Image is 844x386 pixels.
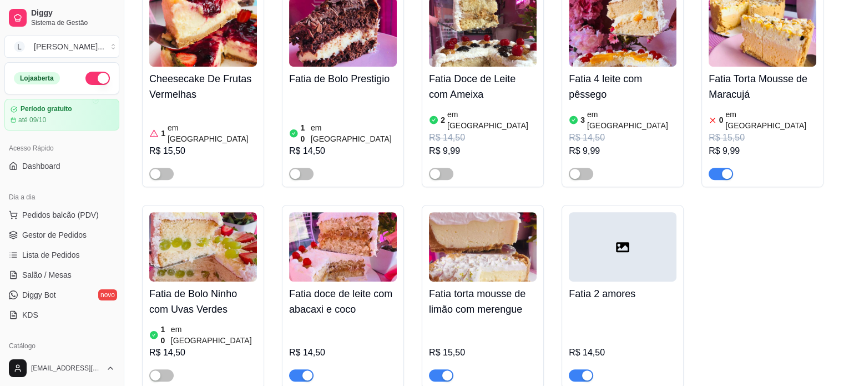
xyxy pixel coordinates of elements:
a: KDS [4,306,119,324]
div: R$ 14,50 [569,346,676,359]
span: Salão / Mesas [22,269,72,280]
div: Loja aberta [14,72,60,84]
div: R$ 14,50 [289,346,397,359]
article: em [GEOGRAPHIC_DATA] [725,109,816,131]
h4: Fatia torta mousse de limão com merengue [429,286,537,317]
article: 10 [161,324,169,346]
span: Sistema de Gestão [31,18,115,27]
h4: Fatia de Bolo Prestigio [289,71,397,87]
span: Diggy Bot [22,289,56,300]
article: 1 [161,128,165,139]
h4: Fatia 2 amores [569,286,676,302]
img: product-image [289,212,397,282]
article: em [GEOGRAPHIC_DATA] [311,122,397,144]
a: DiggySistema de Gestão [4,4,119,31]
div: R$ 15,50 [149,144,257,158]
div: R$ 14,50 [569,131,676,144]
div: R$ 14,50 [289,144,397,158]
article: em [GEOGRAPHIC_DATA] [447,109,537,131]
h4: Fatia Doce de Leite com Ameixa [429,71,537,102]
div: R$ 14,50 [149,346,257,359]
img: product-image [149,212,257,282]
div: R$ 14,50 [429,131,537,144]
div: R$ 9,99 [429,144,537,158]
h4: Cheesecake De Frutas Vermelhas [149,71,257,102]
span: [EMAIL_ADDRESS][DOMAIN_NAME] [31,364,102,373]
a: Salão / Mesas [4,266,119,284]
span: L [14,41,25,52]
article: Período gratuito [21,105,72,113]
div: Dia a dia [4,188,119,206]
button: Pedidos balcão (PDV) [4,206,119,224]
span: Gestor de Pedidos [22,229,87,240]
span: Diggy [31,8,115,18]
a: Gestor de Pedidos [4,226,119,244]
span: Pedidos balcão (PDV) [22,209,99,220]
h4: Fatia Torta Mousse de Maracujá [709,71,816,102]
h4: Fatia de Bolo Ninho com Uvas Verdes [149,286,257,317]
button: Alterar Status [85,72,110,85]
a: Diggy Botnovo [4,286,119,304]
img: product-image [429,212,537,282]
span: KDS [22,309,38,320]
h4: Fatia doce de leite com abacaxi e coco [289,286,397,317]
a: Lista de Pedidos [4,246,119,264]
button: [EMAIL_ADDRESS][DOMAIN_NAME] [4,355,119,382]
article: em [GEOGRAPHIC_DATA] [171,324,257,346]
article: 3 [580,114,585,126]
article: até 09/10 [18,116,46,124]
div: R$ 15,50 [429,346,537,359]
article: em [GEOGRAPHIC_DATA] [168,122,257,144]
a: Período gratuitoaté 09/10 [4,99,119,131]
span: Lista de Pedidos [22,249,80,260]
article: em [GEOGRAPHIC_DATA] [587,109,676,131]
div: R$ 9,99 [709,144,816,158]
article: 0 [719,114,724,126]
article: 2 [441,114,445,126]
div: [PERSON_NAME] ... [34,41,104,52]
div: R$ 15,50 [709,131,816,144]
div: R$ 9,99 [569,144,676,158]
button: Select a team [4,36,119,58]
div: Catálogo [4,337,119,355]
div: Acesso Rápido [4,139,119,157]
article: 10 [301,122,309,144]
span: Dashboard [22,161,60,172]
h4: Fatia 4 leite com pêssego [569,71,676,102]
a: Dashboard [4,157,119,175]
